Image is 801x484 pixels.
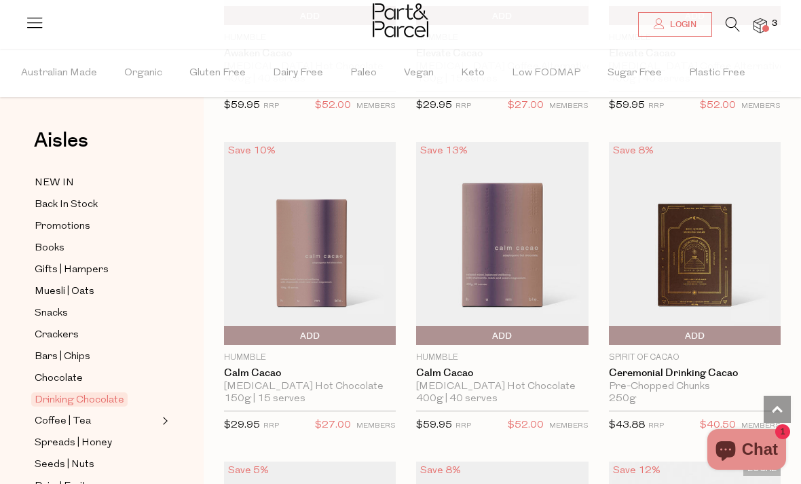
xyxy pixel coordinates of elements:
span: Coffee | Tea [35,413,91,430]
a: Bars | Chips [35,348,158,365]
img: Calm Cacao [224,142,396,345]
span: Keto [461,50,485,97]
span: Gifts | Hampers [35,262,109,278]
div: Save 13% [416,142,472,160]
span: Books [35,240,64,257]
a: 3 [753,18,767,33]
span: 3 [768,18,781,30]
a: Aisles [34,130,88,164]
span: Crackers [35,327,79,343]
div: Save 10% [224,142,280,160]
a: Back In Stock [35,196,158,213]
small: MEMBERS [356,103,396,110]
span: $43.88 [609,420,645,430]
span: $59.95 [416,420,452,430]
span: NEW IN [35,175,74,191]
span: Bars | Chips [35,349,90,365]
a: Books [35,240,158,257]
a: NEW IN [35,174,158,191]
p: Spirit of Cacao [609,352,781,364]
span: $29.95 [224,420,260,430]
a: Muesli | Oats [35,283,158,300]
span: $29.95 [416,100,452,111]
span: Dairy Free [273,50,323,97]
span: $52.00 [700,97,736,115]
span: Low FODMAP [512,50,580,97]
a: Calm Cacao [224,367,396,379]
span: $59.95 [224,100,260,111]
div: Pre-Chopped Chunks [609,381,781,393]
small: RRP [455,103,471,110]
a: Crackers [35,327,158,343]
span: Plastic Free [689,50,745,97]
button: Expand/Collapse Coffee | Tea [159,413,168,429]
span: Aisles [34,126,88,155]
a: Seeds | Nuts [35,456,158,473]
a: Snacks [35,305,158,322]
span: 250g [609,393,636,405]
small: MEMBERS [549,422,589,430]
small: MEMBERS [741,422,781,430]
p: Hummble [224,352,396,364]
span: 400g | 40 serves [416,393,498,405]
span: $52.00 [315,97,351,115]
p: Hummble [416,352,588,364]
img: Part&Parcel [373,3,428,37]
span: Promotions [35,219,90,235]
span: Sugar Free [608,50,662,97]
a: Spreads | Honey [35,434,158,451]
small: RRP [648,422,664,430]
span: 150g | 15 serves [224,393,305,405]
small: RRP [648,103,664,110]
span: Vegan [404,50,434,97]
span: $59.95 [609,100,645,111]
span: $40.50 [700,417,736,434]
small: RRP [263,103,279,110]
a: Login [638,12,712,37]
span: Gluten Free [189,50,246,97]
span: Drinking Chocolate [31,392,128,407]
div: Save 8% [609,142,658,160]
a: Chocolate [35,370,158,387]
span: $27.00 [315,417,351,434]
button: Add To Parcel [609,326,781,345]
div: [MEDICAL_DATA] Hot Chocolate [416,381,588,393]
span: Australian Made [21,50,97,97]
small: MEMBERS [356,422,396,430]
button: Add To Parcel [224,326,396,345]
span: Chocolate [35,371,83,387]
span: Organic [124,50,162,97]
span: Login [667,19,696,31]
a: Calm Cacao [416,367,588,379]
div: Save 5% [224,462,273,480]
a: Gifts | Hampers [35,261,158,278]
span: Seeds | Nuts [35,457,94,473]
a: Promotions [35,218,158,235]
span: Back In Stock [35,197,98,213]
div: Save 8% [416,462,465,480]
div: Save 12% [609,462,665,480]
span: Spreads | Honey [35,435,112,451]
small: MEMBERS [549,103,589,110]
span: $52.00 [508,417,544,434]
div: [MEDICAL_DATA] Hot Chocolate [224,381,396,393]
img: Calm Cacao [416,142,588,345]
inbox-online-store-chat: Shopify online store chat [703,429,790,473]
span: Muesli | Oats [35,284,94,300]
button: Add To Parcel [416,326,588,345]
img: Ceremonial Drinking Cacao [609,142,781,345]
a: Ceremonial Drinking Cacao [609,367,781,379]
span: Snacks [35,305,68,322]
a: Coffee | Tea [35,413,158,430]
small: RRP [455,422,471,430]
span: Paleo [350,50,377,97]
small: MEMBERS [741,103,781,110]
small: RRP [263,422,279,430]
a: Drinking Chocolate [35,392,158,408]
span: $27.00 [508,97,544,115]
